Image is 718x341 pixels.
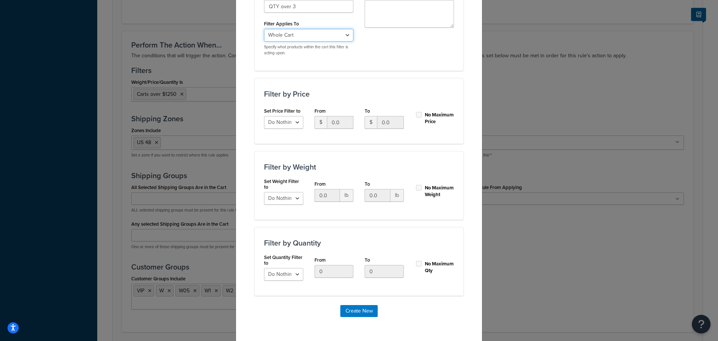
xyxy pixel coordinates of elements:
[365,181,370,187] label: To
[314,108,326,114] label: From
[365,108,370,114] label: To
[264,239,454,247] h3: Filter by Quantity
[264,163,454,171] h3: Filter by Weight
[425,261,454,274] label: No Maximum Qty
[314,116,327,129] span: $
[264,90,454,98] h3: Filter by Price
[264,44,353,56] p: Specify what products within the cart this filter is acting upon.
[425,185,454,198] label: No Maximum Weight
[264,255,303,266] label: Set Quantity Filter to
[365,116,377,129] span: $
[365,257,370,263] label: To
[340,189,353,202] span: lb
[264,21,299,27] label: Filter Applies To
[425,112,454,125] label: No Maximum Price
[314,257,326,263] label: From
[264,108,300,114] label: Set Price Filter to
[264,179,303,190] label: Set Weight Filter to
[314,181,326,187] label: From
[340,305,378,317] button: Create New
[390,189,404,202] span: lb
